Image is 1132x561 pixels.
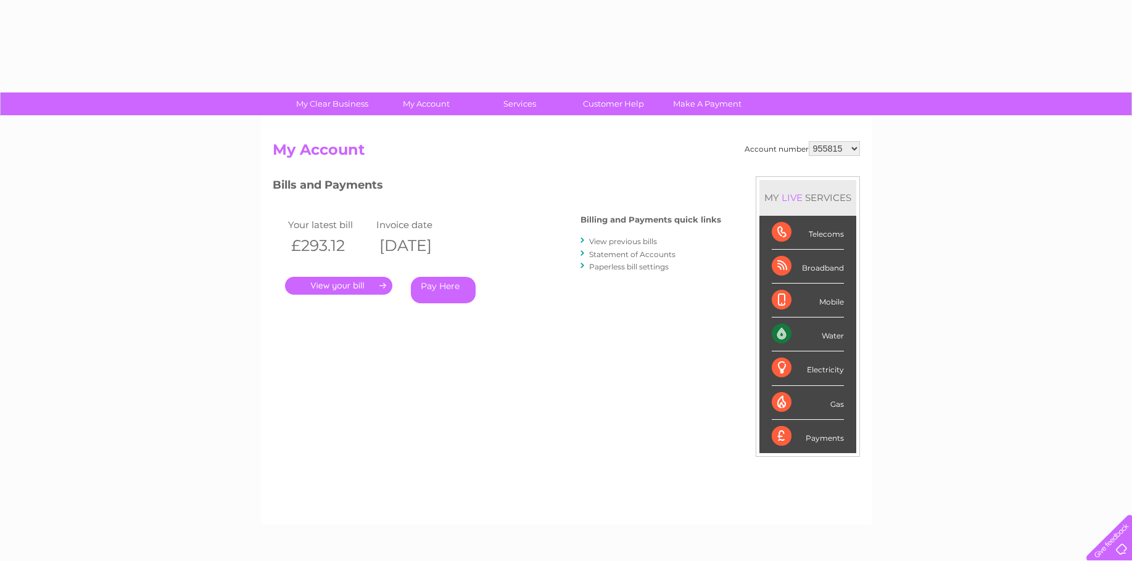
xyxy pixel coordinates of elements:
a: Customer Help [563,92,664,115]
div: Mobile [772,284,844,317]
a: . [285,277,392,295]
div: Payments [772,420,844,453]
div: Account number [745,141,860,156]
h3: Bills and Payments [273,176,721,198]
th: £293.12 [285,233,374,258]
div: MY SERVICES [759,180,856,215]
a: Services [469,92,571,115]
td: Invoice date [373,216,462,233]
div: Electricity [772,351,844,385]
h4: Billing and Payments quick links [580,215,721,224]
a: Paperless bill settings [589,262,669,271]
a: Make A Payment [656,92,758,115]
div: LIVE [779,192,805,203]
td: Your latest bill [285,216,374,233]
a: My Account [375,92,477,115]
a: Statement of Accounts [589,250,675,259]
div: Telecoms [772,216,844,250]
a: View previous bills [589,237,657,246]
div: Gas [772,386,844,420]
div: Broadband [772,250,844,284]
a: My Clear Business [281,92,383,115]
div: Water [772,317,844,351]
a: Pay Here [411,277,476,303]
h2: My Account [273,141,860,165]
th: [DATE] [373,233,462,258]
